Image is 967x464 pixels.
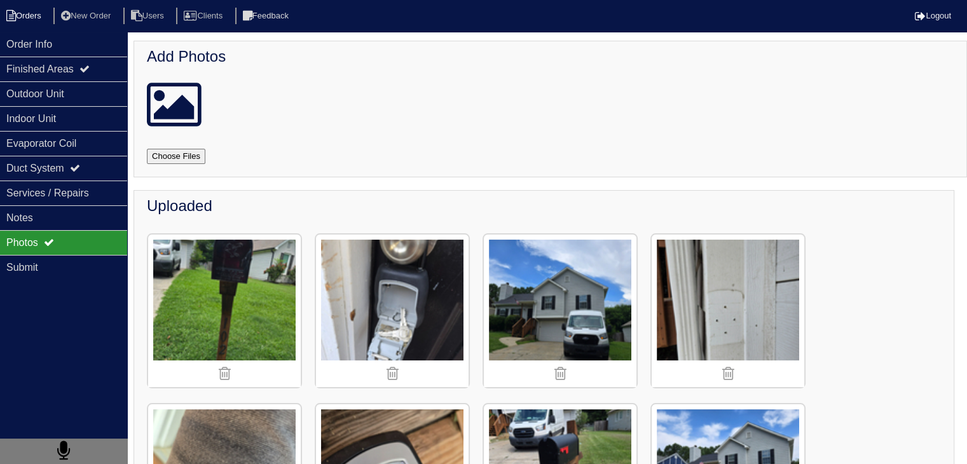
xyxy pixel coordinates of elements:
[53,8,121,25] li: New Order
[484,235,636,387] img: 62eno581rtq5woh79jvluole2z7o
[123,8,174,25] li: Users
[147,197,947,215] h4: Uploaded
[915,11,951,20] a: Logout
[176,11,233,20] a: Clients
[316,235,469,387] img: qog2oojvnmsmcd30qi3qrg8c14op
[123,11,174,20] a: Users
[148,235,301,387] img: ckgcmm79e9d6tzhuj8r55v1i320j
[147,48,960,66] h4: Add Photos
[235,8,299,25] li: Feedback
[53,11,121,20] a: New Order
[176,8,233,25] li: Clients
[652,235,804,387] img: zfccb739324q659hwqpwhpiwvgyh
